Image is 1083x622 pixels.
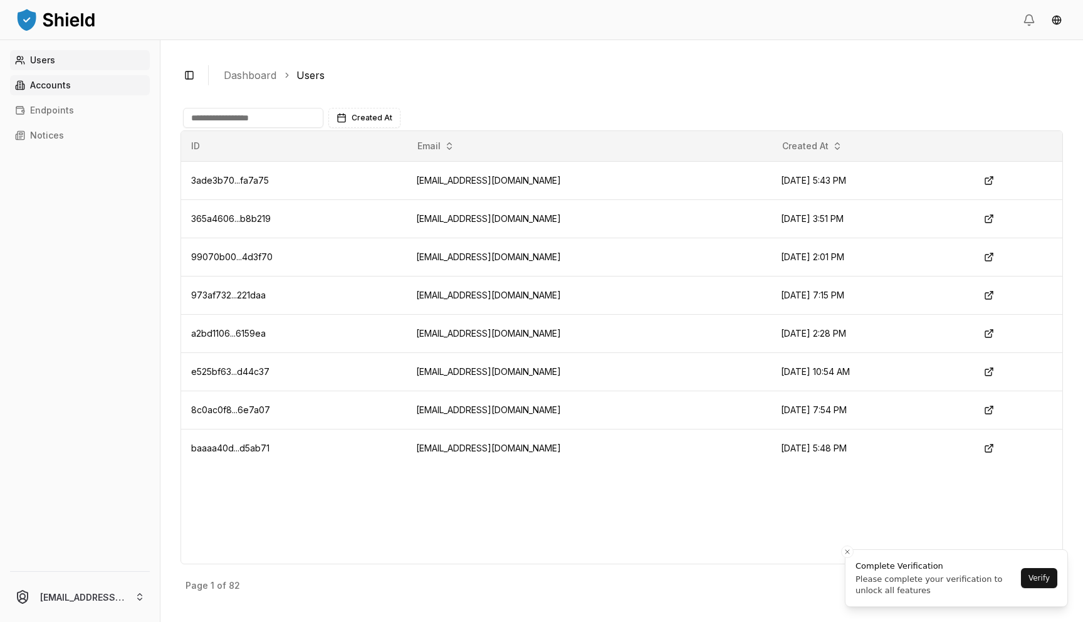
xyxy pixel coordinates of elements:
[781,366,850,377] span: [DATE] 10:54 AM
[296,68,325,83] a: Users
[191,175,269,186] span: 3ade3b70...fa7a75
[841,546,854,558] button: Close toast
[781,251,844,262] span: [DATE] 2:01 PM
[10,100,150,120] a: Endpoints
[217,581,226,590] p: of
[191,251,273,262] span: 99070b00...4d3f70
[191,328,266,339] span: a2bd1106...6159ea
[855,560,1017,572] div: Complete Verification
[30,56,55,65] p: Users
[328,108,400,128] button: Created At
[781,404,847,415] span: [DATE] 7:54 PM
[406,352,771,391] td: [EMAIL_ADDRESS][DOMAIN_NAME]
[181,131,406,161] th: ID
[224,68,1053,83] nav: breadcrumb
[406,238,771,276] td: [EMAIL_ADDRESS][DOMAIN_NAME]
[412,136,459,156] button: Email
[191,404,270,415] span: 8c0ac0f8...6e7a07
[781,175,846,186] span: [DATE] 5:43 PM
[211,581,214,590] p: 1
[224,68,276,83] a: Dashboard
[406,276,771,314] td: [EMAIL_ADDRESS][DOMAIN_NAME]
[191,290,266,300] span: 973af732...221daa
[777,136,847,156] button: Created At
[30,131,64,140] p: Notices
[191,366,269,377] span: e525bf63...d44c37
[781,213,844,224] span: [DATE] 3:51 PM
[1021,568,1057,588] button: Verify
[781,328,846,339] span: [DATE] 2:28 PM
[10,125,150,145] a: Notices
[406,161,771,199] td: [EMAIL_ADDRESS][DOMAIN_NAME]
[406,391,771,429] td: [EMAIL_ADDRESS][DOMAIN_NAME]
[191,213,271,224] span: 365a4606...b8b219
[5,577,155,617] button: [EMAIL_ADDRESS][DOMAIN_NAME]
[30,81,71,90] p: Accounts
[406,199,771,238] td: [EMAIL_ADDRESS][DOMAIN_NAME]
[10,75,150,95] a: Accounts
[352,113,392,123] span: Created At
[406,314,771,352] td: [EMAIL_ADDRESS][DOMAIN_NAME]
[406,429,771,467] td: [EMAIL_ADDRESS][DOMAIN_NAME]
[15,7,97,32] img: ShieldPay Logo
[781,443,847,453] span: [DATE] 5:48 PM
[40,591,125,604] p: [EMAIL_ADDRESS][DOMAIN_NAME]
[10,50,150,70] a: Users
[30,106,74,115] p: Endpoints
[229,581,240,590] p: 82
[191,443,269,453] span: baaaa40d...d5ab71
[855,574,1017,596] div: Please complete your verification to unlock all features
[781,290,844,300] span: [DATE] 7:15 PM
[186,581,208,590] p: Page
